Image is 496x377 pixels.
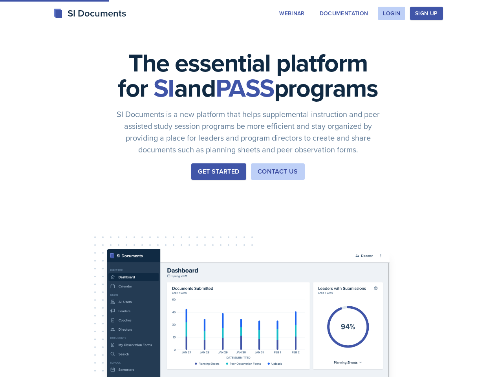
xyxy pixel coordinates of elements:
button: Get Started [191,163,246,180]
button: Contact Us [251,163,305,180]
button: Documentation [315,7,373,20]
button: Sign Up [410,7,443,20]
div: SI Documents [53,6,126,20]
div: Get Started [198,167,239,176]
button: Login [378,7,405,20]
div: Documentation [320,10,368,16]
div: Contact Us [258,167,298,176]
div: Webinar [279,10,304,16]
button: Webinar [274,7,309,20]
div: Login [383,10,400,16]
div: Sign Up [415,10,437,16]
